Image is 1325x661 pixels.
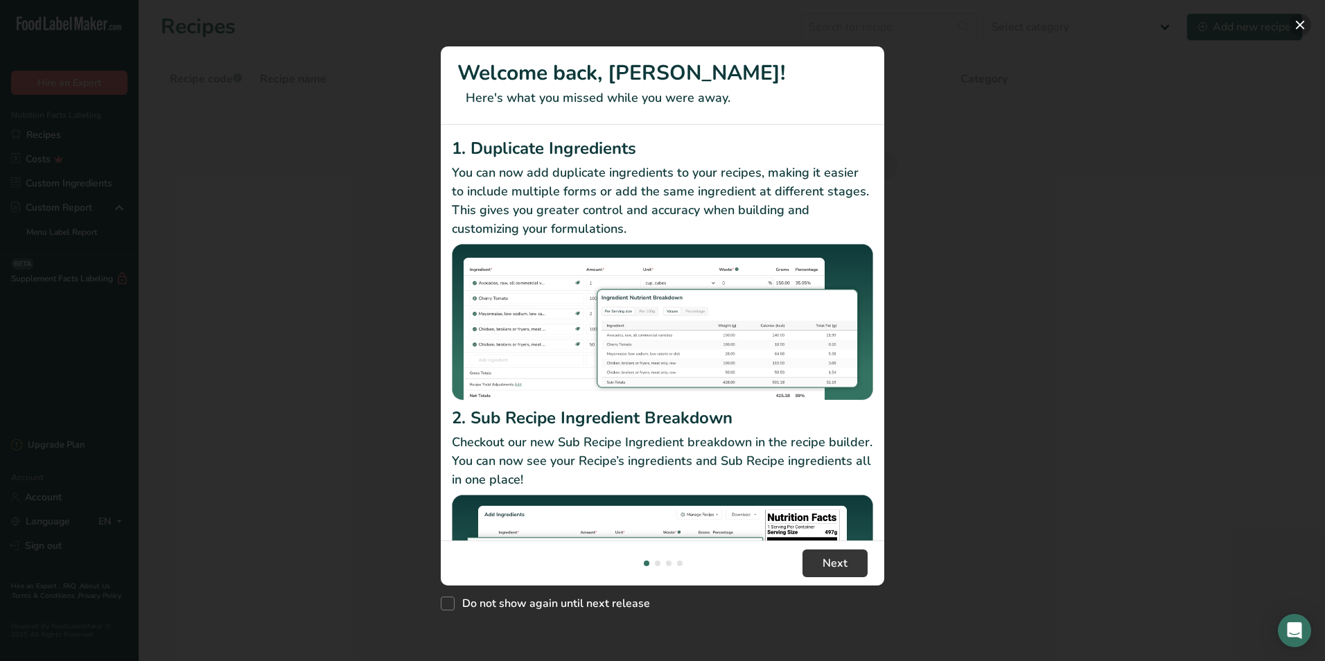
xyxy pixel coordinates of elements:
[823,555,848,572] span: Next
[802,549,868,577] button: Next
[457,58,868,89] h1: Welcome back, [PERSON_NAME]!
[457,89,868,107] p: Here's what you missed while you were away.
[452,405,873,430] h2: 2. Sub Recipe Ingredient Breakdown
[452,244,873,401] img: Duplicate Ingredients
[455,597,650,610] span: Do not show again until next release
[452,164,873,238] p: You can now add duplicate ingredients to your recipes, making it easier to include multiple forms...
[452,495,873,652] img: Sub Recipe Ingredient Breakdown
[452,433,873,489] p: Checkout our new Sub Recipe Ingredient breakdown in the recipe builder. You can now see your Reci...
[1278,614,1311,647] div: Open Intercom Messenger
[452,136,873,161] h2: 1. Duplicate Ingredients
